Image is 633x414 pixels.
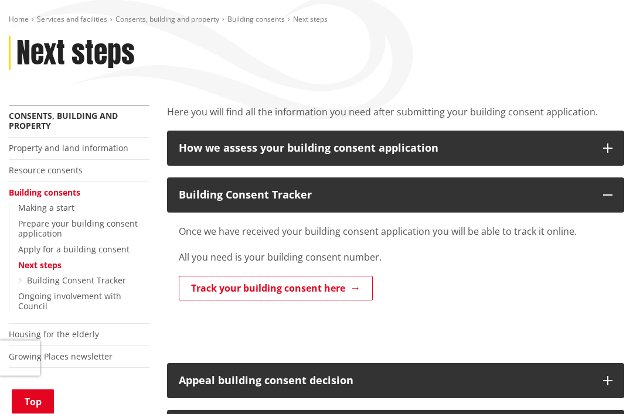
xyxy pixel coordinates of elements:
button: How we assess your building consent application [167,131,624,166]
a: Home [9,15,29,25]
a: Resource consents [9,165,83,176]
a: Growing Places newsletter [9,351,113,362]
a: Top [12,389,54,414]
h1: Next steps [16,37,135,71]
span: Next steps [293,15,328,25]
a: Track your building consent here [179,276,373,301]
div: How we assess your building consent application [179,143,591,155]
a: Ongoing involvement with Council [18,291,121,312]
a: Apply for a building consent [18,244,130,255]
a: Prepare your building consent application [18,218,138,239]
p: Here you will find all the information you need after submitting your building consent application. [167,105,624,119]
a: Building consents [9,187,80,199]
nav: breadcrumb [9,15,624,25]
a: Next steps [18,260,62,271]
a: Property and land information [9,143,128,154]
p: All you need is your building consent number. [179,251,612,265]
a: Housing for the elderly [9,329,99,340]
a: Building consents [227,15,285,25]
a: Consents, building and property [9,111,118,132]
p: Once we have received your building consent application you will be able to track it online. [179,225,612,239]
a: Making a start [18,203,74,214]
a: Services and facilities [37,15,107,25]
iframe: Messenger Launcher [579,365,621,407]
div: Building Consent Tracker [179,190,591,201]
button: Building Consent Tracker [167,178,624,213]
button: Appeal building consent decision [167,364,624,399]
a: Building Consent Tracker [27,275,126,286]
div: Appeal building consent decision [179,375,591,387]
a: Consents, building and property [115,15,219,25]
